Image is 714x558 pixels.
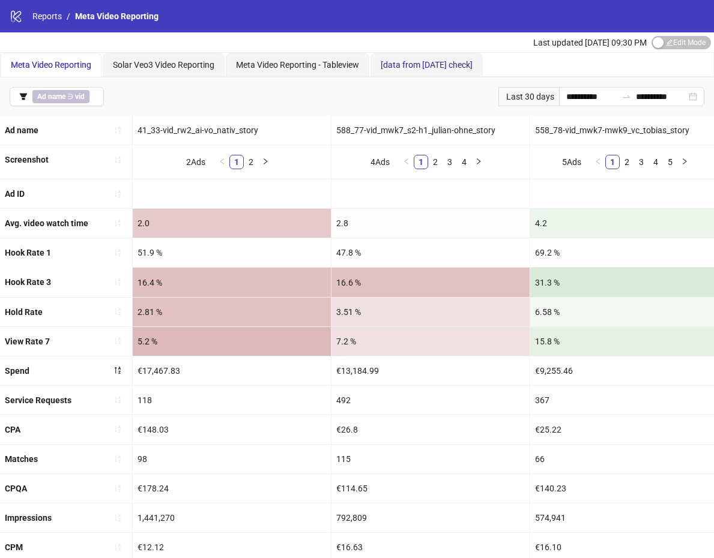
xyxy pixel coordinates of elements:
[5,277,51,287] b: Hook Rate 3
[113,425,122,433] span: sort-ascending
[606,155,619,169] a: 1
[664,155,677,169] a: 5
[5,454,38,464] b: Matches
[75,11,159,21] span: Meta Video Reporting
[331,386,530,415] div: 492
[457,155,471,169] li: 4
[133,268,331,296] div: 16.4 %
[133,116,331,145] div: 41_33-vid_rw2_ai-vo_nativ_story
[677,155,692,169] button: right
[649,155,662,169] a: 4
[681,158,688,165] span: right
[562,157,581,167] span: 5 Ads
[30,10,64,23] a: Reports
[428,155,443,169] li: 2
[331,209,530,238] div: 2.8
[244,155,258,169] a: 2
[113,219,122,227] span: sort-ascending
[399,155,414,169] li: Previous Page
[471,155,486,169] button: right
[133,415,331,444] div: €148.03
[236,60,359,70] span: Meta Video Reporting - Tableview
[331,268,530,296] div: 16.6 %
[649,155,663,169] li: 4
[113,126,122,134] span: sort-ascending
[113,484,122,493] span: sort-ascending
[215,155,229,169] li: Previous Page
[635,155,648,169] a: 3
[399,155,414,169] button: left
[622,92,631,101] span: swap-right
[403,158,410,165] span: left
[113,337,122,345] span: sort-ascending
[10,87,104,106] button: Ad name ∋ vid
[5,248,51,257] b: Hook Rate 1
[75,92,85,101] b: vid
[133,327,331,356] div: 5.2 %
[113,60,214,70] span: Solar Veo3 Video Reporting
[331,474,530,503] div: €114.65
[5,513,52,523] b: Impressions
[381,60,473,70] span: [data from [DATE] check]
[5,484,27,493] b: CPQA
[113,248,122,257] span: sort-ascending
[258,155,273,169] button: right
[5,307,43,317] b: Hold Rate
[620,155,634,169] li: 2
[5,425,20,434] b: CPA
[591,155,605,169] button: left
[622,92,631,101] span: to
[591,155,605,169] li: Previous Page
[67,10,70,23] li: /
[5,218,88,228] b: Avg. video watch time
[471,155,486,169] li: Next Page
[230,155,243,169] a: 1
[533,38,647,47] span: Last updated [DATE] 09:30 PM
[229,155,244,169] li: 1
[113,455,122,463] span: sort-ascending
[37,92,65,101] b: Ad name
[605,155,620,169] li: 1
[11,60,91,70] span: Meta Video Reporting
[475,158,482,165] span: right
[331,116,530,145] div: 588_77-vid_mwk7_s2-h1_julian-ohne_story
[219,158,226,165] span: left
[5,125,38,135] b: Ad name
[5,189,25,199] b: Ad ID
[331,327,530,356] div: 7.2 %
[113,543,122,551] span: sort-ascending
[113,395,122,404] span: sort-ascending
[186,157,205,167] span: 2 Ads
[594,158,602,165] span: left
[258,155,273,169] li: Next Page
[677,155,692,169] li: Next Page
[133,298,331,326] div: 2.81 %
[133,474,331,503] div: €178.24
[32,90,89,103] span: ∋
[113,190,122,198] span: sort-ascending
[215,155,229,169] button: left
[331,445,530,473] div: 115
[133,386,331,415] div: 118
[133,356,331,385] div: €17,467.83
[5,155,49,164] b: Screenshot
[331,298,530,326] div: 3.51 %
[414,155,428,169] li: 1
[19,92,28,101] span: filter
[620,155,634,169] a: 2
[5,366,29,376] b: Spend
[5,542,23,552] b: CPM
[429,155,442,169] a: 2
[113,366,122,374] span: sort-descending
[113,514,122,522] span: sort-ascending
[133,503,331,532] div: 1,441,270
[113,278,122,286] span: sort-ascending
[498,87,559,106] div: Last 30 days
[113,307,122,316] span: sort-ascending
[443,155,456,169] a: 3
[371,157,390,167] span: 4 Ads
[331,415,530,444] div: €26.8
[443,155,457,169] li: 3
